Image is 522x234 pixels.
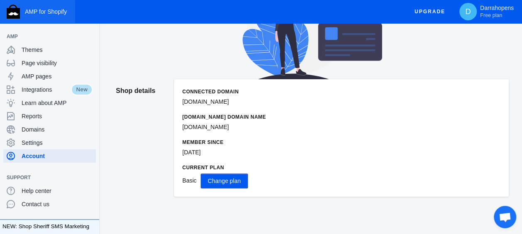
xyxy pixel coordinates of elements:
[3,110,96,123] a: Reports
[116,79,166,102] h2: Shop details
[182,113,500,121] h6: [DOMAIN_NAME] domain name
[3,123,96,136] a: Domains
[464,7,472,16] span: D
[22,139,93,147] span: Settings
[414,4,445,19] span: Upgrade
[7,32,84,41] span: AMP
[22,125,93,134] span: Domains
[22,85,71,94] span: Integrations
[22,72,93,80] span: AMP pages
[3,149,96,163] a: Account
[71,84,93,95] span: New
[208,178,240,184] span: Change plan
[182,88,500,96] h6: Connected domain
[84,35,98,38] button: Add a sales channel
[480,12,502,19] span: Free plan
[3,83,96,96] a: IntegrationsNew
[201,173,248,188] button: Change plan
[7,5,20,19] img: Shop Sheriff Logo
[84,176,98,179] button: Add a sales channel
[22,200,93,208] span: Contact us
[480,5,514,19] p: Darrahopens
[7,173,84,182] span: Support
[22,59,93,67] span: Page visibility
[22,187,93,195] span: Help center
[182,148,500,157] p: [DATE]
[3,197,96,211] a: Contact us
[22,99,93,107] span: Learn about AMP
[494,206,516,228] div: Open chat
[408,4,452,19] button: Upgrade
[25,8,67,15] span: AMP for Shopify
[22,112,93,120] span: Reports
[182,123,500,132] p: [DOMAIN_NAME]
[22,152,93,160] span: Account
[3,96,96,110] a: Learn about AMP
[182,97,500,106] p: [DOMAIN_NAME]
[3,70,96,83] a: AMP pages
[182,163,500,172] h6: Current Plan
[182,177,196,184] span: Basic
[182,138,500,146] h6: Member since
[3,56,96,70] a: Page visibility
[3,43,96,56] a: Themes
[22,46,93,54] span: Themes
[3,136,96,149] a: Settings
